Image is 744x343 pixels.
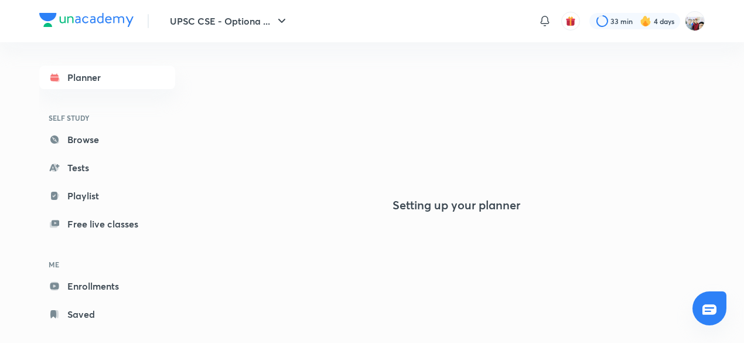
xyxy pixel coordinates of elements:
[393,198,520,212] h4: Setting up your planner
[39,274,175,298] a: Enrollments
[39,108,175,128] h6: SELF STUDY
[39,66,175,89] a: Planner
[685,11,705,31] img: km swarthi
[39,254,175,274] h6: ME
[39,303,175,326] a: Saved
[39,128,175,151] a: Browse
[39,184,175,208] a: Playlist
[640,15,651,27] img: streak
[561,12,580,30] button: avatar
[39,212,175,236] a: Free live classes
[565,16,576,26] img: avatar
[39,156,175,179] a: Tests
[39,13,134,30] a: Company Logo
[39,13,134,27] img: Company Logo
[163,9,296,33] button: UPSC CSE - Optiona ...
